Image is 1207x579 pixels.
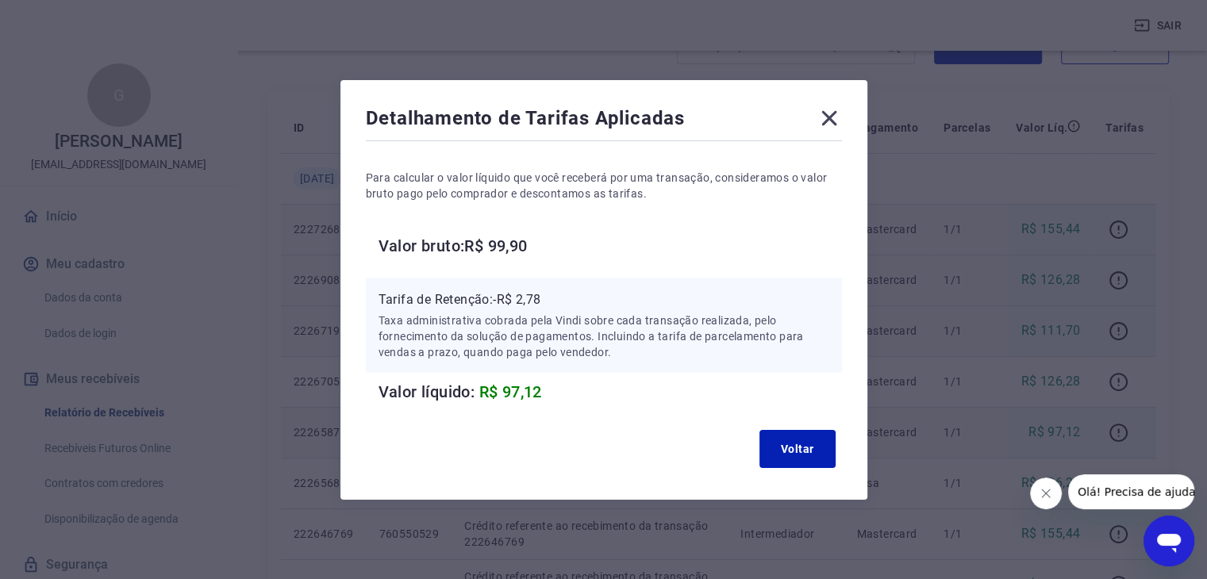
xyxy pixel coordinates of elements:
iframe: Mensagem da empresa [1068,474,1194,509]
p: Tarifa de Retenção: -R$ 2,78 [379,290,829,309]
iframe: Botão para abrir a janela de mensagens [1144,516,1194,566]
h6: Valor bruto: R$ 99,90 [379,233,842,259]
span: Olá! Precisa de ajuda? [10,11,133,24]
div: Detalhamento de Tarifas Aplicadas [366,105,842,137]
p: Taxa administrativa cobrada pela Vindi sobre cada transação realizada, pelo fornecimento da soluç... [379,313,829,360]
button: Voltar [759,430,836,468]
iframe: Fechar mensagem [1030,477,1062,509]
span: R$ 97,12 [479,382,542,401]
p: Para calcular o valor líquido que você receberá por uma transação, consideramos o valor bruto pag... [366,170,842,201]
h6: Valor líquido: [379,379,842,405]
